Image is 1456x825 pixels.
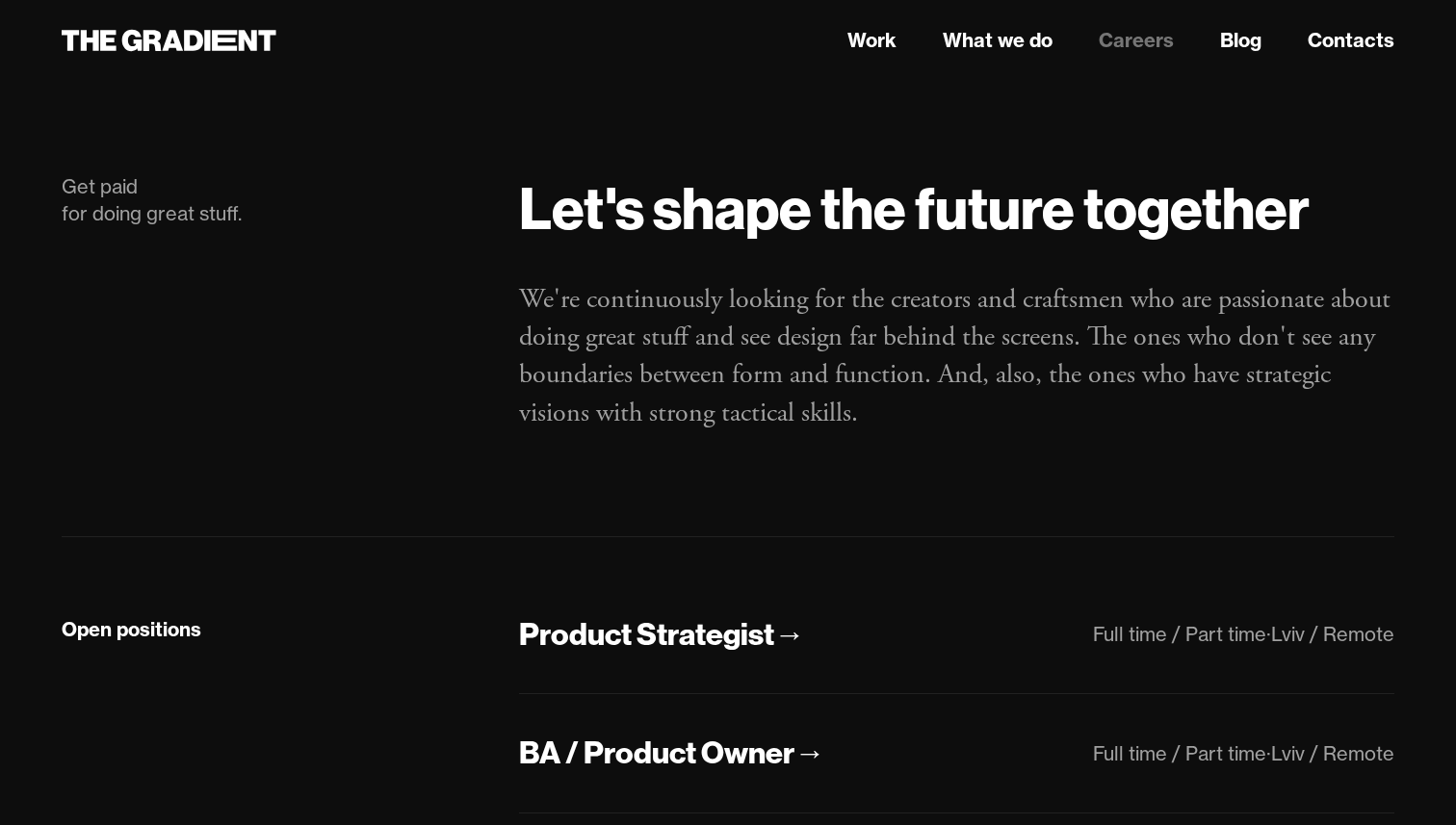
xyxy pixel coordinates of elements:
a: BA / Product Owner→ [519,733,825,774]
div: Lviv / Remote [1271,741,1394,765]
a: Work [847,26,897,55]
div: Lviv / Remote [1271,622,1394,646]
div: BA / Product Owner [519,733,794,773]
strong: Let's shape the future together [519,171,1310,245]
div: Product Strategist [519,614,774,655]
div: Full time / Part time [1093,622,1266,646]
a: Blog [1220,26,1261,55]
strong: Open positions [62,617,201,641]
a: Product Strategist→ [519,614,805,656]
div: → [794,733,825,773]
div: · [1266,741,1271,765]
a: Contacts [1308,26,1394,55]
a: What we do [943,26,1053,55]
div: → [774,614,805,655]
a: Careers [1099,26,1174,55]
div: Full time / Part time [1093,741,1266,765]
div: · [1266,622,1271,646]
p: We're continuously looking for the creators and craftsmen who are passionate about doing great st... [519,281,1394,432]
div: Get paid for doing great stuff. [62,173,481,227]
